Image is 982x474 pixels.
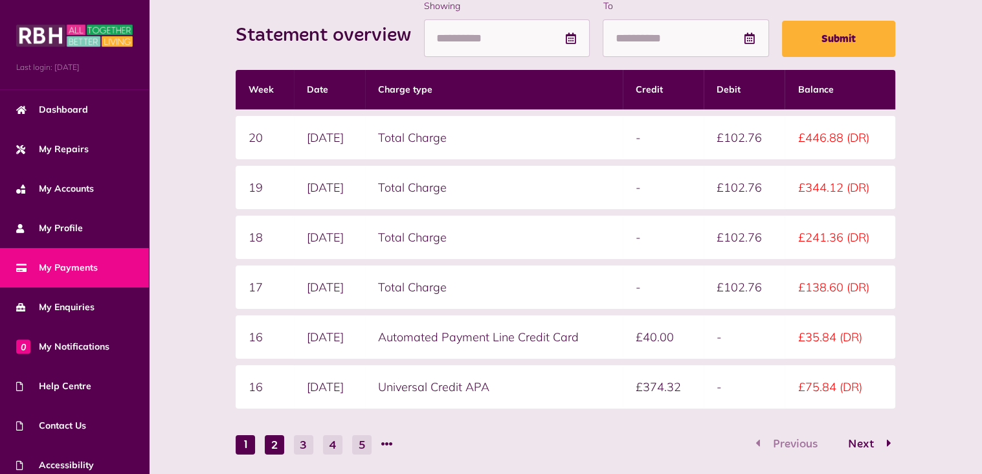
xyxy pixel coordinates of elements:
td: - [704,315,785,359]
span: Accessibility [16,458,94,472]
th: Charge type [365,70,623,109]
td: £102.76 [704,265,785,309]
td: [DATE] [294,315,365,359]
button: Go to page 2 [834,435,895,454]
td: [DATE] [294,116,365,159]
td: £138.60 (DR) [785,265,895,309]
th: Balance [785,70,895,109]
td: 20 [236,116,294,159]
th: Debit [704,70,785,109]
button: Go to page 3 [294,435,313,455]
td: £241.36 (DR) [785,216,895,259]
td: Total Charge [365,116,623,159]
td: £102.76 [704,116,785,159]
th: Credit [623,70,704,109]
button: Go to page 5 [352,435,372,455]
td: 18 [236,216,294,259]
span: Contact Us [16,419,86,433]
span: My Payments [16,261,98,275]
span: My Profile [16,221,83,235]
span: My Accounts [16,182,94,196]
td: 17 [236,265,294,309]
span: Dashboard [16,103,88,117]
td: Total Charge [365,216,623,259]
img: MyRBH [16,23,133,49]
span: My Enquiries [16,300,95,314]
td: [DATE] [294,166,365,209]
td: - [704,365,785,409]
span: Last login: [DATE] [16,62,133,73]
td: £102.76 [704,216,785,259]
span: Help Centre [16,379,91,393]
td: Total Charge [365,265,623,309]
button: Go to page 2 [265,435,284,455]
td: £344.12 (DR) [785,166,895,209]
td: £446.88 (DR) [785,116,895,159]
td: £374.32 [623,365,704,409]
span: 0 [16,339,30,354]
span: Next [838,438,884,450]
td: 19 [236,166,294,209]
td: £40.00 [623,315,704,359]
td: - [623,265,704,309]
span: My Repairs [16,142,89,156]
td: £102.76 [704,166,785,209]
button: Go to page 4 [323,435,342,455]
button: Submit [782,21,895,57]
td: £35.84 (DR) [785,315,895,359]
td: Total Charge [365,166,623,209]
td: [DATE] [294,365,365,409]
td: 16 [236,315,294,359]
span: My Notifications [16,340,109,354]
td: - [623,166,704,209]
td: [DATE] [294,216,365,259]
td: [DATE] [294,265,365,309]
td: - [623,116,704,159]
td: Automated Payment Line Credit Card [365,315,623,359]
th: Week [236,70,294,109]
th: Date [294,70,365,109]
td: - [623,216,704,259]
td: Universal Credit APA [365,365,623,409]
td: £75.84 (DR) [785,365,895,409]
td: 16 [236,365,294,409]
h2: Statement overview [236,24,424,47]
